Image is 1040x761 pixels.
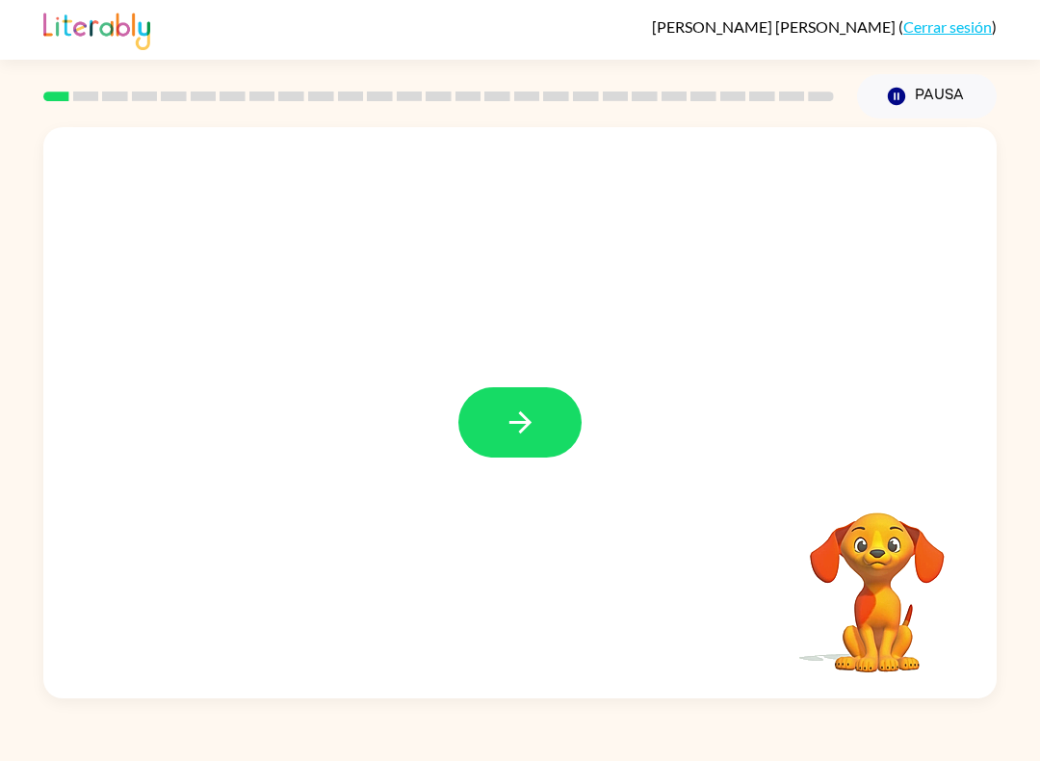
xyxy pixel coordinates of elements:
a: Cerrar sesión [903,17,992,36]
span: [PERSON_NAME] [PERSON_NAME] [652,17,898,36]
button: Pausa [857,74,997,118]
img: Literably [43,8,150,50]
video: Tu navegador debe admitir la reproducción de archivos .mp4 para usar Literably. Intenta usar otro... [781,483,974,675]
div: ( ) [652,17,997,36]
